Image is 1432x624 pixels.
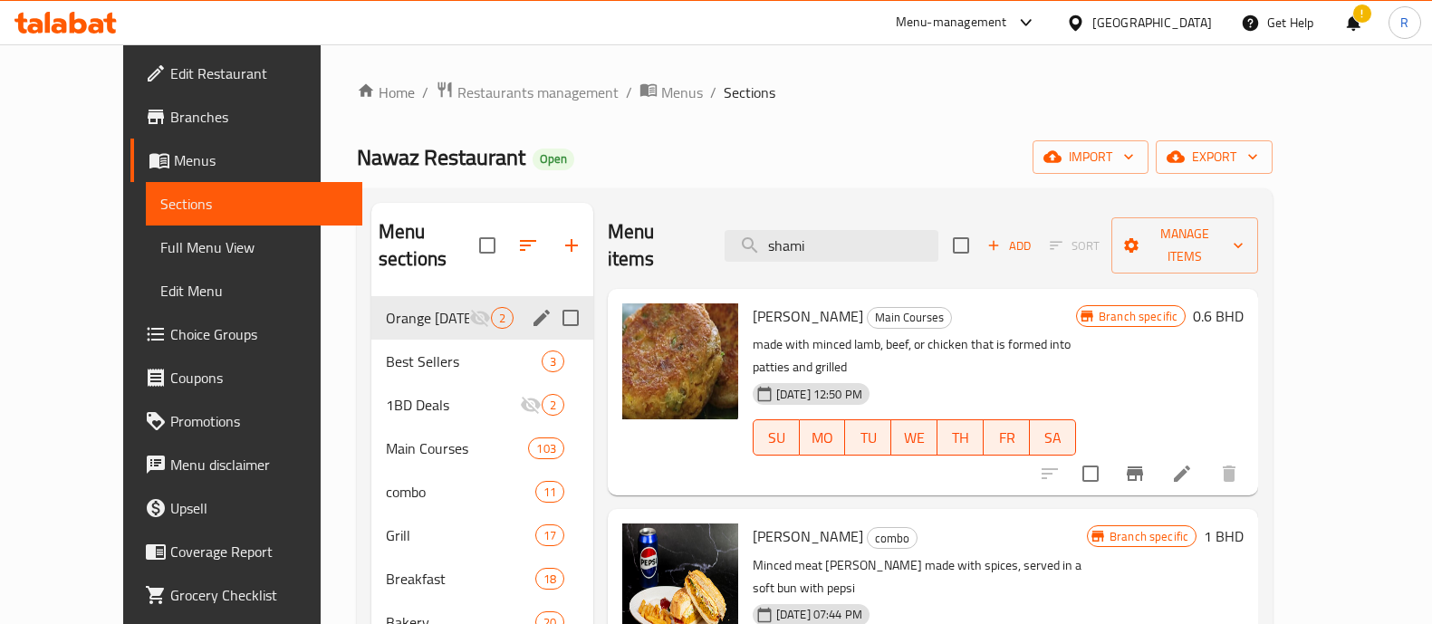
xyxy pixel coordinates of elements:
[536,527,563,544] span: 17
[896,12,1007,34] div: Menu-management
[528,437,563,459] div: items
[130,312,362,356] a: Choice Groups
[639,81,703,104] a: Menus
[130,95,362,139] a: Branches
[868,528,917,549] span: combo
[852,425,884,451] span: TU
[536,571,563,588] span: 18
[542,350,564,372] div: items
[891,419,937,456] button: WE
[535,524,564,546] div: items
[807,425,839,451] span: MO
[130,486,362,530] a: Upsell
[468,226,506,264] span: Select all sections
[1102,528,1196,545] span: Branch specific
[386,437,528,459] span: Main Courses
[491,307,514,329] div: items
[1092,13,1212,33] div: [GEOGRAPHIC_DATA]
[937,419,984,456] button: TH
[868,307,951,328] span: Main Courses
[170,62,348,84] span: Edit Restaurant
[160,193,348,215] span: Sections
[1170,146,1258,168] span: export
[945,425,976,451] span: TH
[386,481,534,503] span: combo
[1400,13,1408,33] span: R
[1038,232,1111,260] span: Select section first
[608,218,703,273] h2: Menu items
[492,310,513,327] span: 2
[535,481,564,503] div: items
[1037,425,1069,451] span: SA
[130,356,362,399] a: Coupons
[371,340,593,383] div: Best Sellers3
[753,302,863,330] span: [PERSON_NAME]
[535,568,564,590] div: items
[1091,308,1185,325] span: Branch specific
[753,554,1087,600] p: Minced meat [PERSON_NAME] made with spices, served in a soft bun with pepsi
[899,425,930,451] span: WE
[661,82,703,103] span: Menus
[867,527,918,549] div: combo
[800,419,846,456] button: MO
[386,350,542,372] div: Best Sellers
[984,419,1030,456] button: FR
[1171,463,1193,485] a: Edit menu item
[146,269,362,312] a: Edit Menu
[371,296,593,340] div: Orange [DATE] 50% Off2edit
[985,235,1033,256] span: Add
[542,394,564,416] div: items
[724,82,775,103] span: Sections
[357,81,1273,104] nav: breadcrumb
[867,307,952,329] div: Main Courses
[710,82,716,103] li: /
[386,524,534,546] div: Grill
[1193,303,1244,329] h6: 0.6 BHD
[130,443,362,486] a: Menu disclaimer
[753,419,800,456] button: SU
[543,397,563,414] span: 2
[725,230,938,262] input: search
[1030,419,1076,456] button: SA
[1111,217,1259,274] button: Manage items
[130,530,362,573] a: Coverage Report
[753,523,863,550] span: [PERSON_NAME]
[371,383,593,427] div: 1BD Deals2
[386,568,534,590] span: Breakfast
[753,333,1076,379] p: made with minced lamb, beef, or chicken that is formed into patties and grilled
[1126,223,1245,268] span: Manage items
[130,573,362,617] a: Grocery Checklist
[1113,452,1157,495] button: Branch-specific-item
[1207,452,1251,495] button: delete
[1204,523,1244,549] h6: 1 BHD
[436,81,619,104] a: Restaurants management
[1072,455,1110,493] span: Select to update
[386,394,520,416] span: 1BD Deals
[357,137,525,178] span: Nawaz Restaurant
[170,541,348,562] span: Coverage Report
[942,226,980,264] span: Select section
[174,149,348,171] span: Menus
[170,497,348,519] span: Upsell
[146,182,362,226] a: Sections
[528,304,555,331] button: edit
[1156,140,1273,174] button: export
[536,484,563,501] span: 11
[371,470,593,514] div: combo11
[506,224,550,267] span: Sort sections
[170,410,348,432] span: Promotions
[170,323,348,345] span: Choice Groups
[170,106,348,128] span: Branches
[357,82,415,103] a: Home
[980,232,1038,260] span: Add item
[371,557,593,600] div: Breakfast18
[761,425,793,451] span: SU
[371,514,593,557] div: Grill17
[1047,146,1134,168] span: import
[543,353,563,370] span: 3
[769,606,870,623] span: [DATE] 07:44 PM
